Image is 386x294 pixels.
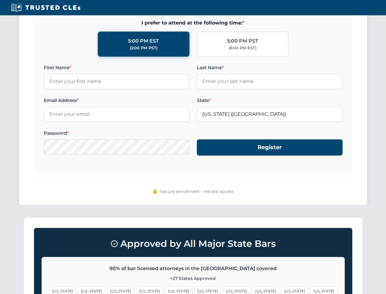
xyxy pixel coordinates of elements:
[44,107,189,122] input: Enter your email
[44,97,189,104] label: Email Address
[153,189,157,194] img: 🔒
[197,139,343,156] button: Register
[49,275,337,282] p: +27 States Approved
[160,188,234,195] span: Secure enrollment • Instant access
[197,107,343,122] input: Florida (FL)
[227,37,258,45] div: 5:00 PM PST
[49,265,337,273] p: 90% of bar licensed attorneys in the [GEOGRAPHIC_DATA] covered
[229,45,256,51] div: (8:00 PM EST)
[44,64,189,71] label: First Name
[9,3,82,12] img: Trusted CLEs
[44,19,343,27] span: I prefer to attend at the following time:
[197,64,343,71] label: Last Name
[44,130,189,137] label: Password
[42,236,345,252] h3: Approved by All Major State Bars
[197,74,343,89] input: Enter your last name
[130,45,157,51] div: (2:00 PM PST)
[128,37,159,45] div: 5:00 PM EST
[197,97,343,104] label: State
[44,74,189,89] input: Enter your first name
